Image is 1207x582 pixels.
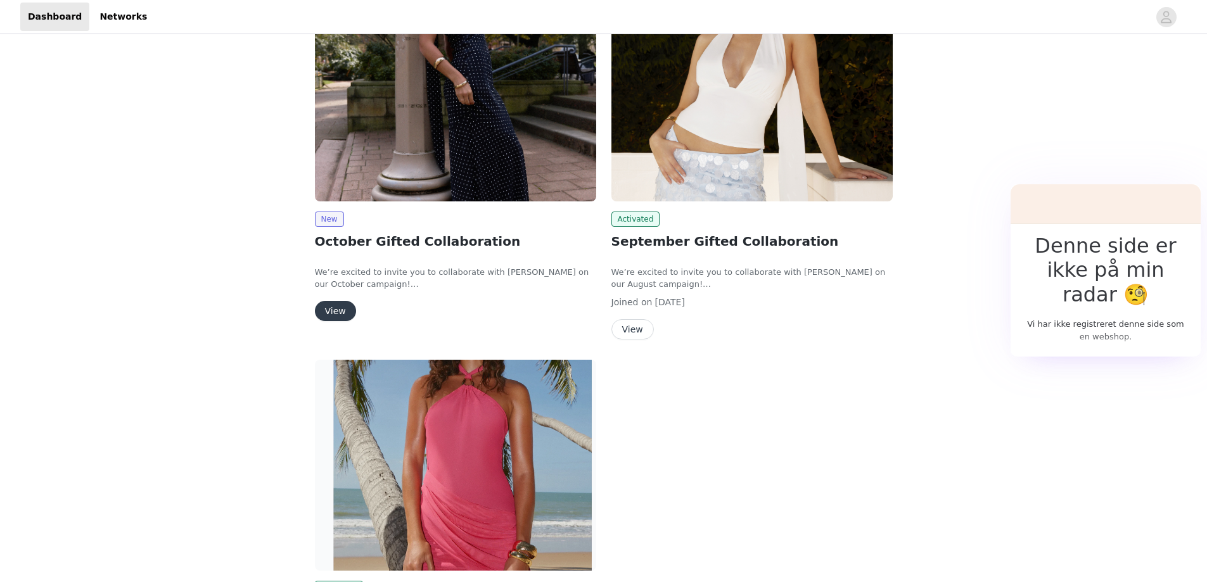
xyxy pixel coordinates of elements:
span: New [315,212,344,227]
span: Activated [611,212,660,227]
h2: October Gifted Collaboration [315,232,596,251]
a: View [315,307,356,316]
button: View [611,319,654,339]
p: We’re excited to invite you to collaborate with [PERSON_NAME] on our August campaign! [611,266,893,291]
a: View [611,325,654,334]
p: We’re excited to invite you to collaborate with [PERSON_NAME] on our October campaign! [315,266,596,291]
a: Networks [92,3,155,31]
span: [DATE] [655,297,685,307]
img: Peppermayo AUS [315,360,596,571]
h2: Denne side er ikke på min radar 🧐 [1025,234,1187,307]
button: View [315,301,356,321]
span: Joined on [611,297,653,307]
h2: September Gifted Collaboration [611,232,893,251]
a: Dashboard [20,3,89,31]
p: Vi har ikke registreret denne side som en webshop. [1025,318,1187,343]
div: avatar [1160,7,1172,27]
